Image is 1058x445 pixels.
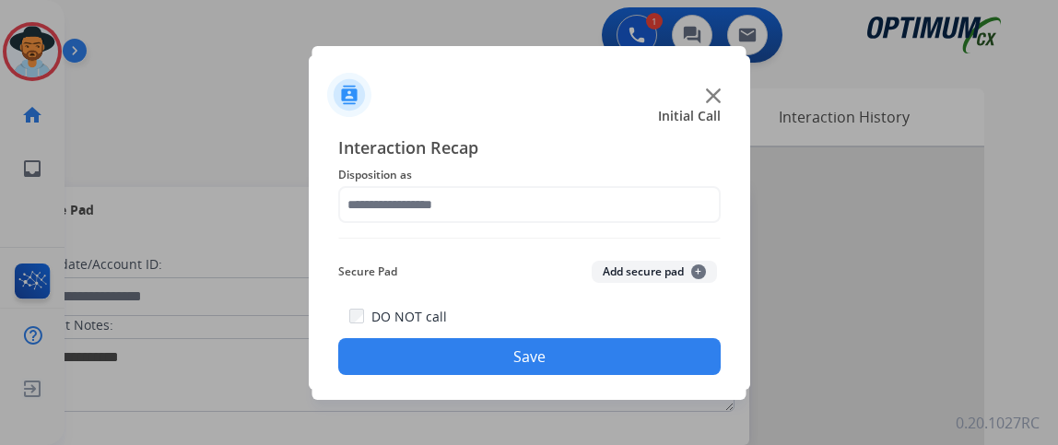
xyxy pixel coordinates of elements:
[956,412,1040,434] p: 0.20.1027RC
[371,308,447,326] label: DO NOT call
[338,135,721,164] span: Interaction Recap
[338,238,721,239] img: contact-recap-line.svg
[327,73,371,117] img: contactIcon
[338,261,397,283] span: Secure Pad
[338,338,721,375] button: Save
[658,107,721,125] span: Initial Call
[691,264,706,279] span: +
[338,164,721,186] span: Disposition as
[592,261,717,283] button: Add secure pad+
